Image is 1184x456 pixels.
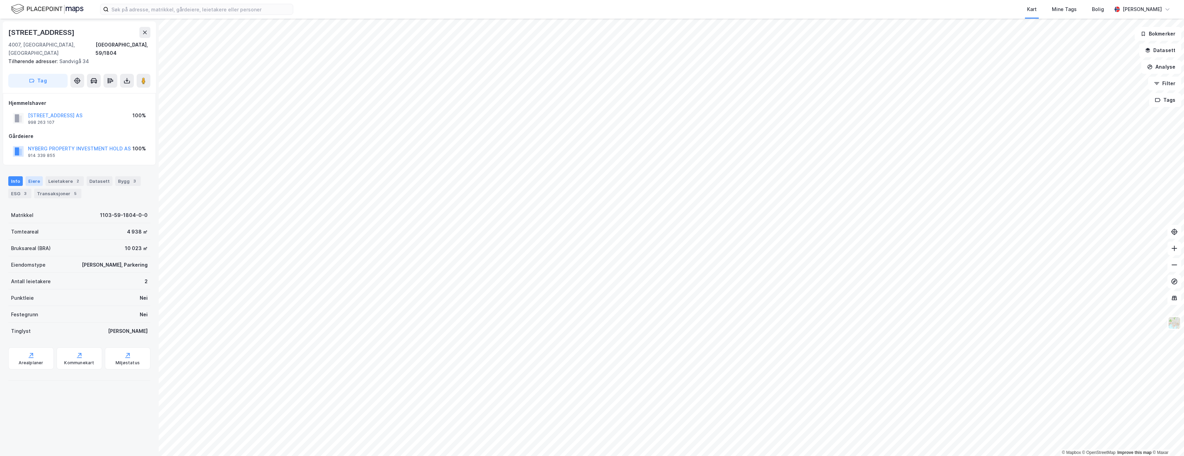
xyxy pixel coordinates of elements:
div: Tomteareal [11,228,39,236]
button: Tags [1149,93,1181,107]
div: Tinglyst [11,327,31,335]
div: 3 [22,190,29,197]
div: 100% [132,145,146,153]
div: Datasett [87,176,112,186]
div: 100% [132,111,146,120]
div: Gårdeiere [9,132,150,140]
div: 4007, [GEOGRAPHIC_DATA], [GEOGRAPHIC_DATA] [8,41,96,57]
button: Analyse [1141,60,1181,74]
img: logo.f888ab2527a4732fd821a326f86c7f29.svg [11,3,83,15]
div: Bolig [1092,5,1104,13]
a: Improve this map [1117,450,1152,455]
div: Mine Tags [1052,5,1077,13]
div: ESG [8,189,31,198]
div: Antall leietakere [11,277,51,286]
input: Søk på adresse, matrikkel, gårdeiere, leietakere eller personer [109,4,293,14]
button: Tag [8,74,68,88]
div: 4 938 ㎡ [127,228,148,236]
div: Hjemmelshaver [9,99,150,107]
div: [PERSON_NAME], Parkering [82,261,148,269]
div: Kommunekart [64,360,94,366]
button: Datasett [1139,43,1181,57]
a: Mapbox [1062,450,1081,455]
div: Kart [1027,5,1037,13]
div: 998 263 107 [28,120,55,125]
div: Sandvigå 34 [8,57,145,66]
div: Info [8,176,23,186]
div: Nei [140,294,148,302]
div: [PERSON_NAME] [108,327,148,335]
a: OpenStreetMap [1082,450,1116,455]
div: 914 339 855 [28,153,55,158]
div: 5 [72,190,79,197]
div: 2 [145,277,148,286]
div: Eiere [26,176,43,186]
div: [GEOGRAPHIC_DATA], 59/1804 [96,41,150,57]
div: Kontrollprogram for chat [1150,423,1184,456]
div: Leietakere [46,176,84,186]
div: Transaksjoner [34,189,81,198]
div: Matrikkel [11,211,33,219]
div: [STREET_ADDRESS] [8,27,76,38]
button: Filter [1148,77,1181,90]
div: 1103-59-1804-0-0 [100,211,148,219]
div: Miljøstatus [116,360,140,366]
div: 10 023 ㎡ [125,244,148,252]
div: Punktleie [11,294,34,302]
div: Eiendomstype [11,261,46,269]
div: Bygg [115,176,141,186]
div: [PERSON_NAME] [1123,5,1162,13]
iframe: Chat Widget [1150,423,1184,456]
div: Festegrunn [11,310,38,319]
div: Bruksareal (BRA) [11,244,51,252]
img: Z [1168,316,1181,329]
div: Arealplaner [19,360,43,366]
button: Bokmerker [1135,27,1181,41]
span: Tilhørende adresser: [8,58,59,64]
div: 2 [74,178,81,185]
div: Nei [140,310,148,319]
div: 3 [131,178,138,185]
